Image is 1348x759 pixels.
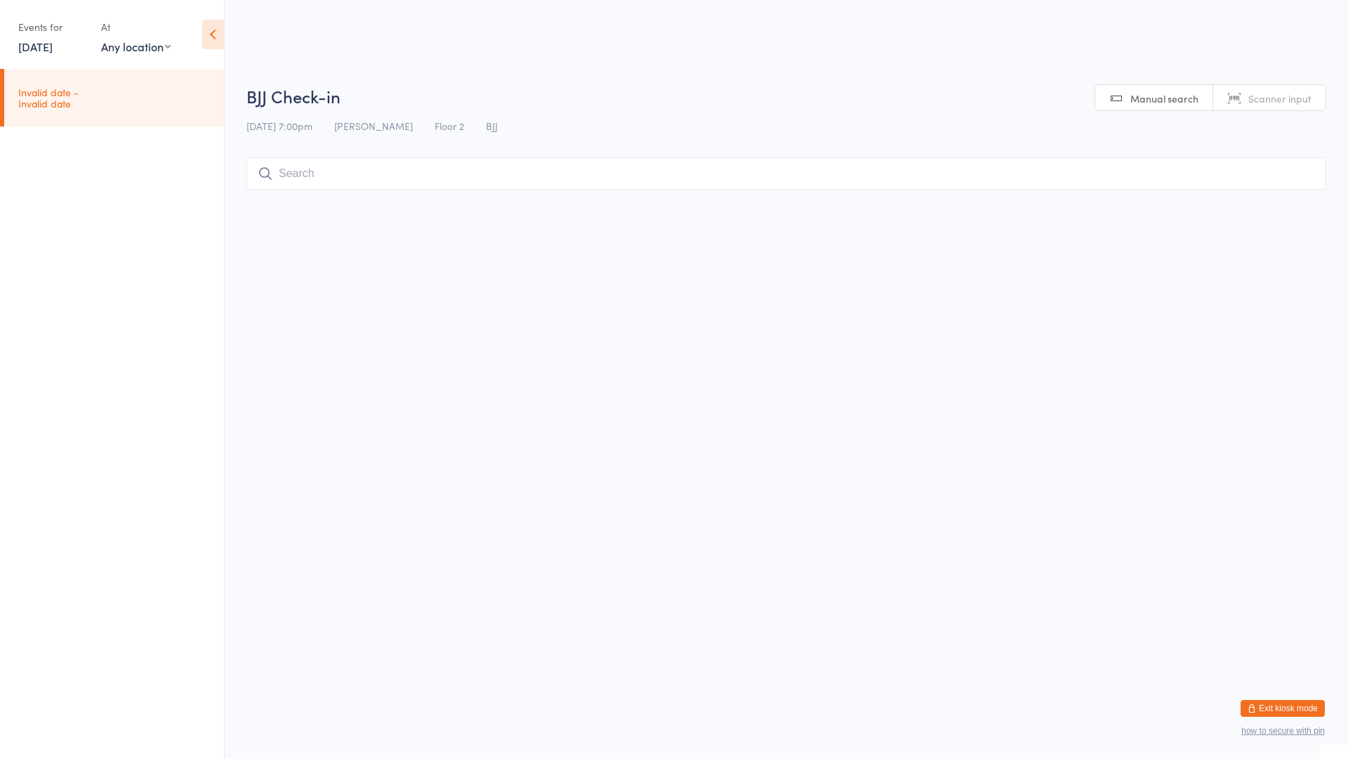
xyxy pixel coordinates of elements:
[4,69,224,126] a: Invalid date -Invalid date
[486,119,498,133] span: BJJ
[18,15,87,39] div: Events for
[246,119,312,133] span: [DATE] 7:00pm
[18,86,79,109] time: Invalid date - Invalid date
[1248,91,1311,105] span: Scanner input
[1241,726,1325,736] button: how to secure with pin
[246,84,1326,108] h2: BJJ Check-in
[334,119,413,133] span: [PERSON_NAME]
[101,15,171,39] div: At
[435,119,464,133] span: Floor 2
[1130,91,1198,105] span: Manual search
[18,39,53,54] a: [DATE]
[101,39,171,54] div: Any location
[1241,700,1325,717] button: Exit kiosk mode
[246,157,1326,190] input: Search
